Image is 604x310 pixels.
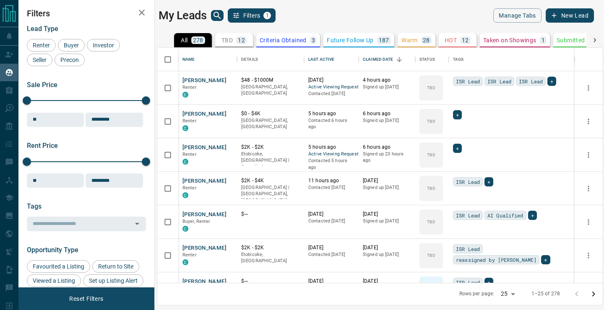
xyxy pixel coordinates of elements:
div: condos.ca [182,226,188,232]
button: Manage Tabs [493,8,541,23]
div: + [547,77,556,86]
span: + [456,144,459,152]
span: Sale Price [27,81,57,89]
div: + [453,144,462,153]
button: Sort [393,54,405,65]
div: Tags [449,48,575,71]
p: Signed up [DATE] [363,218,411,225]
button: Filters1 [228,8,276,23]
p: 12 [462,37,469,43]
p: 11 hours ago [308,177,354,184]
div: Precon [55,54,85,66]
div: Status [415,48,449,71]
span: ISR Lead [456,211,480,220]
p: Contacted 6 hours ago [308,117,354,130]
button: New Lead [546,8,594,23]
p: [DATE] [308,211,354,218]
p: 5 hours ago [308,110,354,117]
button: more [582,249,595,262]
div: Status [419,48,435,71]
div: Renter [27,39,56,52]
p: 5 hours ago [308,144,354,151]
p: Criteria Obtained [260,37,307,43]
p: [DATE] [363,177,411,184]
div: Claimed Date [363,48,393,71]
p: 6 hours ago [363,144,411,151]
span: Renter [182,185,197,191]
p: $2K - $4K [241,177,300,184]
p: TBD [427,85,435,91]
button: [PERSON_NAME] [182,77,226,85]
div: condos.ca [182,259,188,265]
span: + [544,256,547,264]
p: TBD [427,152,435,158]
h2: Filters [27,8,146,18]
span: ISR Lead [456,278,480,287]
p: Warm [401,37,418,43]
button: more [582,283,595,295]
p: 1 [542,37,545,43]
div: 25 [497,288,518,300]
div: + [484,278,493,287]
button: Go to next page [585,286,602,302]
button: [PERSON_NAME] [182,244,226,252]
span: Active Viewing Request [308,84,354,91]
span: Renter [30,42,53,49]
div: Last Active [308,48,334,71]
button: [PERSON_NAME] [182,110,226,118]
span: + [456,111,459,119]
p: Contacted [DATE] [308,251,354,258]
p: TBD [427,185,435,191]
span: Investor [90,42,117,49]
p: 28 [423,37,430,43]
p: $48 - $1000M [241,77,300,84]
span: Buyer [61,42,82,49]
p: Contacted [DATE] [308,90,354,97]
p: TBD [427,219,435,225]
h1: My Leads [159,9,207,22]
button: [PERSON_NAME] [182,177,226,185]
span: + [487,278,490,287]
div: Favourited a Listing [27,260,90,273]
p: 278 [193,37,203,43]
span: Favourited a Listing [30,263,87,270]
p: [DATE] [363,211,411,218]
div: + [528,211,537,220]
div: condos.ca [182,192,188,198]
p: Toronto [241,151,300,170]
span: Set up Listing Alert [86,277,141,284]
button: more [582,182,595,195]
p: $--- [241,278,300,285]
span: ISR Lead [456,77,480,85]
p: 4 hours ago [363,77,411,84]
div: Details [241,48,258,71]
span: Renter [182,152,197,157]
span: + [487,178,490,186]
button: more [582,82,595,94]
div: Claimed Date [359,48,415,71]
p: [DATE] [363,244,411,251]
div: Tags [453,48,464,71]
span: reassigned by [PERSON_NAME] [456,256,536,264]
p: HOT [445,37,457,43]
span: Active Viewing Request [308,151,354,158]
p: 12 [238,37,245,43]
p: Signed up [DATE] [363,251,411,258]
div: + [541,255,550,264]
div: Seller [27,54,52,66]
p: Signed up [DATE] [363,117,411,124]
span: ISR Lead [456,245,480,253]
button: [PERSON_NAME] [182,144,226,152]
p: Signed up [DATE] [363,84,411,90]
div: Details [237,48,304,71]
p: Taken on Showings [483,37,536,43]
p: 1–25 of 278 [531,290,560,297]
p: $--- [241,211,300,218]
p: 187 [379,37,389,43]
span: ISR Lead [519,77,543,85]
p: $2K - $2K [241,244,300,251]
button: Reset Filters [64,292,109,306]
button: more [582,216,595,228]
p: [DATE] [308,278,354,285]
button: more [582,115,595,128]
